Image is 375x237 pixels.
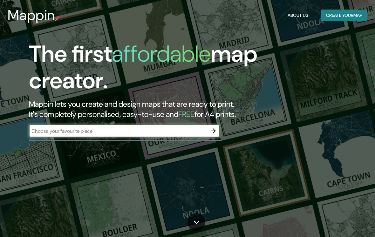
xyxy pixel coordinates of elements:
button: About Us [285,10,311,21]
h2: Mappin lets you create and design maps that are ready to print. It's completely personalised, eas... [29,99,329,119]
h1: affordable [112,39,211,69]
h5: FREE [178,109,194,119]
button: Create yourmap [321,10,367,21]
h3: Mappin [8,7,55,24]
h1: The first map creator. [29,41,329,99]
input: Choose your favourite place [29,127,207,135]
iframe: Help widget launcher [318,212,368,230]
img: mappin-pin [55,16,60,21]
